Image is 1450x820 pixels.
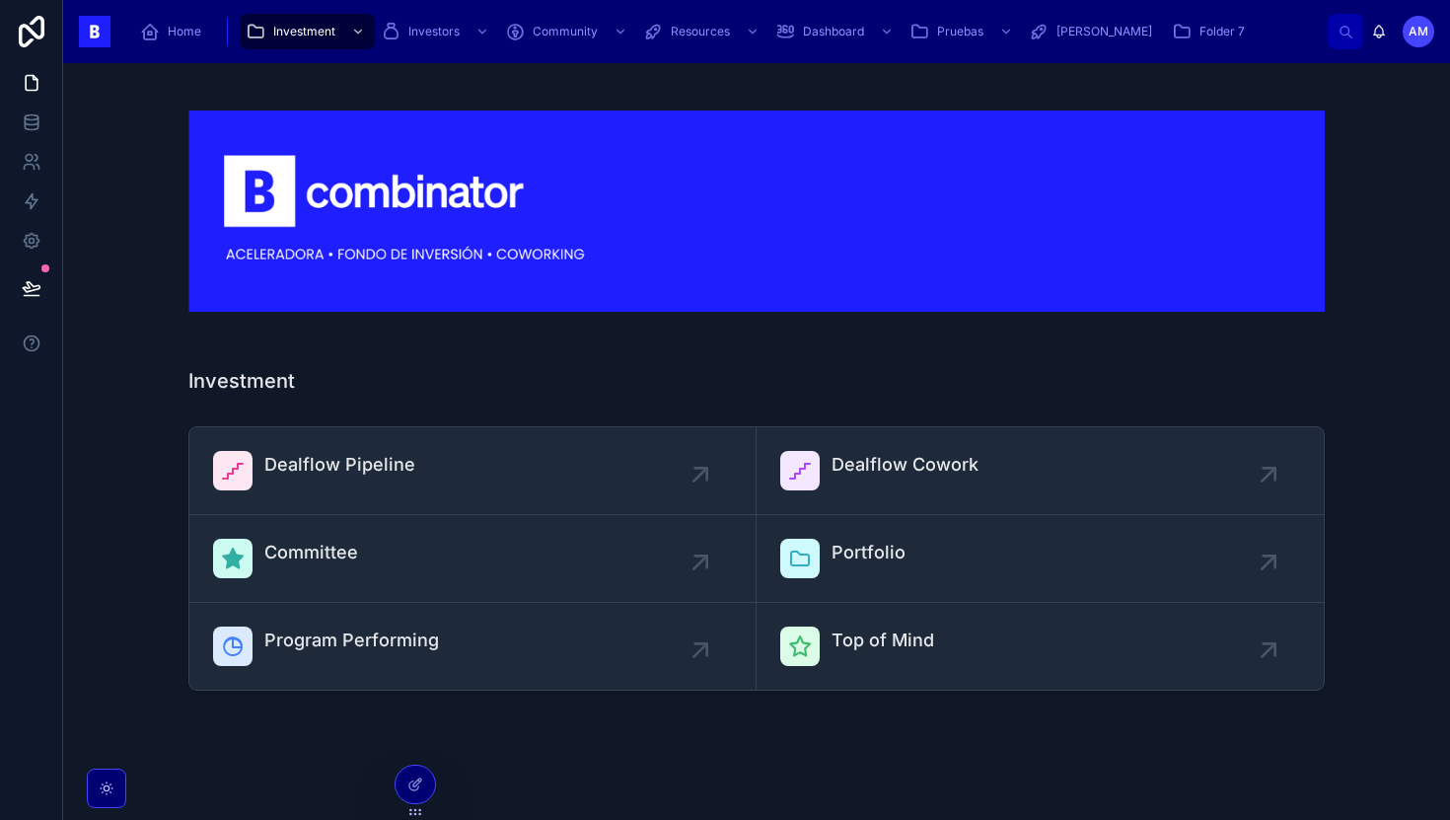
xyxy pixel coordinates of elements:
[408,24,460,39] span: Investors
[240,14,375,49] a: Investment
[757,603,1324,690] a: Top of Mind
[803,24,864,39] span: Dashboard
[188,111,1325,312] img: 18590-Captura-de-Pantalla-2024-03-07-a-las-17.49.44.png
[375,14,499,49] a: Investors
[1166,14,1259,49] a: Folder 7
[273,24,335,39] span: Investment
[1056,24,1152,39] span: [PERSON_NAME]
[264,627,439,654] span: Program Performing
[832,451,979,479] span: Dealflow Cowork
[134,14,215,49] a: Home
[832,539,906,566] span: Portfolio
[1409,24,1428,39] span: AM
[189,603,757,690] a: Program Performing
[188,367,295,395] h1: Investment
[757,427,1324,515] a: Dealflow Cowork
[1199,24,1245,39] span: Folder 7
[499,14,637,49] a: Community
[168,24,201,39] span: Home
[264,539,358,566] span: Committee
[637,14,769,49] a: Resources
[264,451,415,479] span: Dealflow Pipeline
[1023,14,1166,49] a: [PERSON_NAME]
[769,14,904,49] a: Dashboard
[937,24,983,39] span: Pruebas
[189,427,757,515] a: Dealflow Pipeline
[126,10,1328,53] div: scrollable content
[79,16,110,47] img: App logo
[757,515,1324,603] a: Portfolio
[671,24,730,39] span: Resources
[832,627,934,654] span: Top of Mind
[189,515,757,603] a: Committee
[904,14,1023,49] a: Pruebas
[533,24,598,39] span: Community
